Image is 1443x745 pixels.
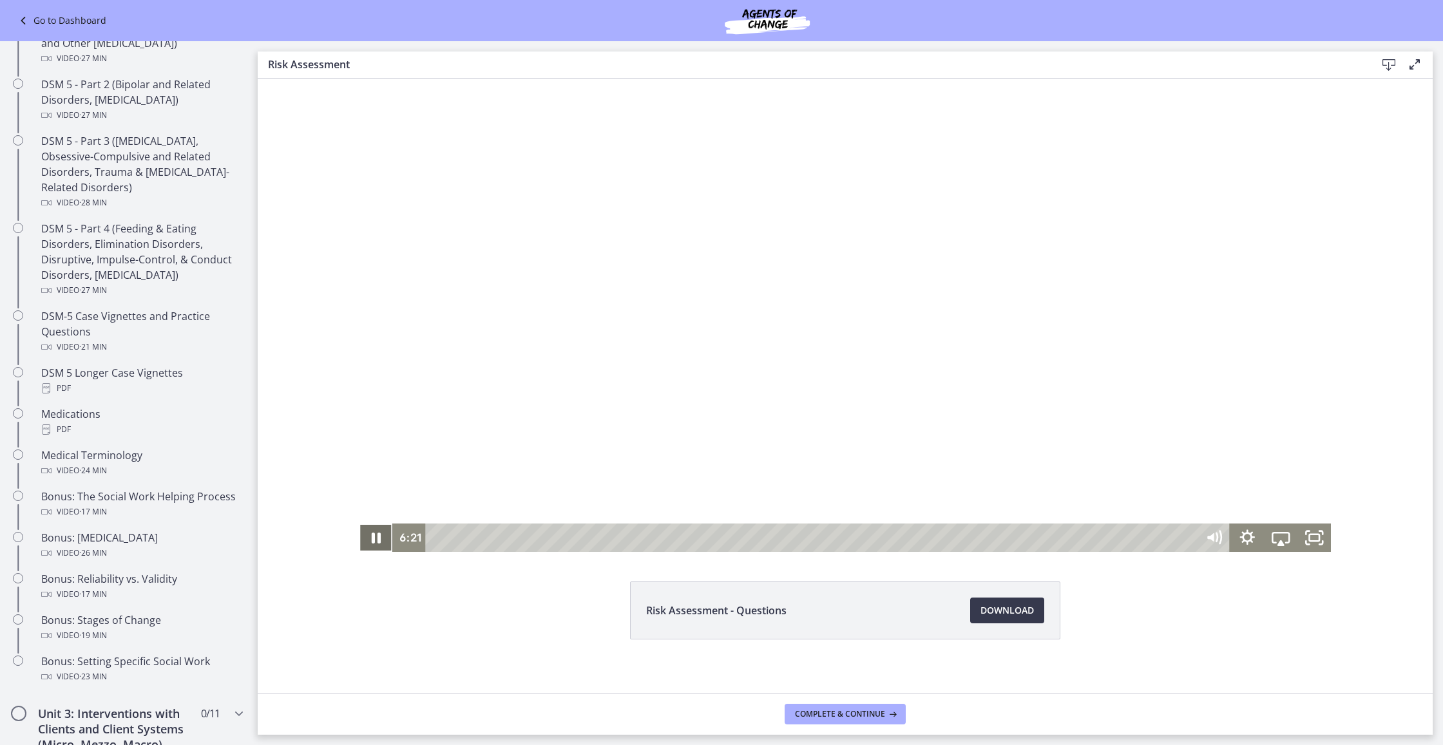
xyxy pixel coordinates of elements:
div: DSM 5 - Part 3 ([MEDICAL_DATA], Obsessive-Compulsive and Related Disorders, Trauma & [MEDICAL_DAT... [41,133,242,211]
div: PDF [41,381,242,396]
span: · 17 min [79,587,107,602]
iframe: Video Lesson [258,63,1433,552]
div: Video [41,108,242,123]
span: Download [980,603,1034,618]
div: Video [41,504,242,520]
div: Bonus: Stages of Change [41,612,242,643]
button: Show settings menu [973,460,1006,489]
div: Video [41,51,242,66]
span: · 28 min [79,195,107,211]
div: Bonus: The Social Work Helping Process [41,489,242,520]
span: · 21 min [79,339,107,355]
span: · 27 min [79,108,107,123]
a: Go to Dashboard [15,13,106,28]
div: Bonus: Reliability vs. Validity [41,571,242,602]
div: Video [41,587,242,602]
span: · 23 min [79,669,107,684]
h3: Risk Assessment [268,57,1355,72]
button: Airplay [1006,460,1040,489]
span: · 19 min [79,628,107,643]
div: Medical Terminology [41,448,242,478]
span: · 27 min [79,51,107,66]
span: · 17 min [79,504,107,520]
div: DSM-5 Case Vignettes and Practice Questions [41,308,242,355]
div: DSM 5 - Part 4 (Feeding & Eating Disorders, Elimination Disorders, Disruptive, Impulse-Control, &... [41,221,242,298]
div: DSM 5 - Part 2 (Bipolar and Related Disorders, [MEDICAL_DATA]) [41,77,242,123]
div: DSM 5 Longer Case Vignettes [41,365,242,396]
a: Download [970,598,1044,623]
div: Video [41,463,242,478]
span: · 26 min [79,545,107,561]
button: Mute [939,460,973,489]
span: Risk Assessment - Questions [646,603,787,618]
span: 0 / 11 [201,706,220,721]
span: · 27 min [79,283,107,298]
div: Video [41,545,242,561]
div: Video [41,628,242,643]
div: Medications [41,406,242,437]
div: PDF [41,422,242,437]
button: Complete & continue [785,704,906,724]
div: Video [41,283,242,298]
span: Complete & continue [795,709,885,719]
div: Video [41,339,242,355]
div: Bonus: Setting Specific Social Work [41,654,242,684]
div: Video [41,669,242,684]
span: · 24 min [79,463,107,478]
div: Video [41,195,242,211]
button: Fullscreen [1040,460,1073,489]
div: Bonus: [MEDICAL_DATA] [41,530,242,561]
img: Agents of Change [690,5,845,36]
